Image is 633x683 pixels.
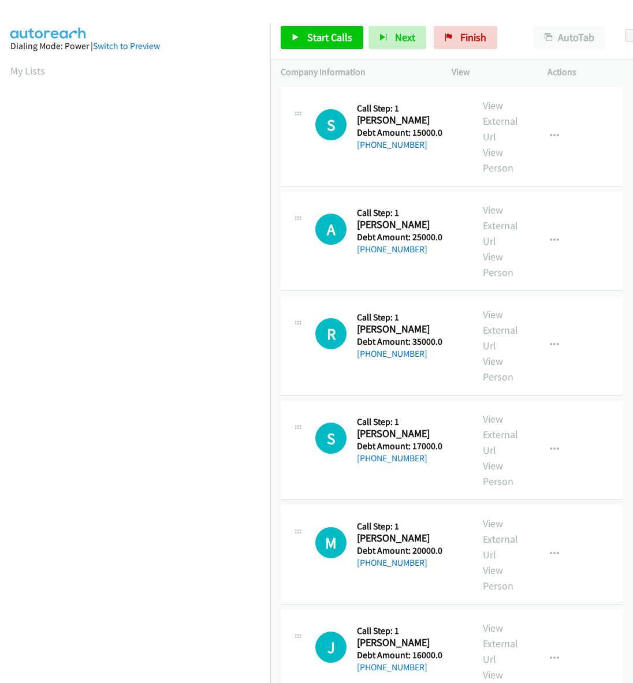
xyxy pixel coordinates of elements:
[548,65,623,79] p: Actions
[483,354,513,383] a: View Person
[281,26,363,49] a: Start Calls
[395,31,415,44] span: Next
[357,244,427,255] a: [PHONE_NUMBER]
[483,250,513,279] a: View Person
[357,545,444,557] h5: Debt Amount: 20000.0
[357,114,444,127] h2: [PERSON_NAME]
[315,318,347,349] h1: R
[357,218,444,232] h2: [PERSON_NAME]
[357,312,444,323] h5: Call Step: 1
[357,336,444,348] h5: Debt Amount: 35000.0
[357,232,444,243] h5: Debt Amount: 25000.0
[315,214,347,245] h1: A
[10,39,260,53] div: Dialing Mode: Power |
[315,527,347,558] h1: M
[483,412,518,457] a: View External Url
[434,26,497,49] a: Finish
[357,427,444,441] h2: [PERSON_NAME]
[357,139,427,150] a: [PHONE_NUMBER]
[357,662,427,673] a: [PHONE_NUMBER]
[357,557,427,568] a: [PHONE_NUMBER]
[307,31,352,44] span: Start Calls
[357,532,444,545] h2: [PERSON_NAME]
[357,636,444,650] h2: [PERSON_NAME]
[315,109,347,140] div: The call is yet to be attempted
[452,65,527,79] p: View
[357,323,444,336] h2: [PERSON_NAME]
[357,103,444,114] h5: Call Step: 1
[483,308,518,352] a: View External Url
[483,145,513,174] a: View Person
[357,650,444,661] h5: Debt Amount: 16000.0
[357,625,444,637] h5: Call Step: 1
[483,459,513,488] a: View Person
[315,318,347,349] div: The call is yet to be attempted
[460,31,486,44] span: Finish
[357,348,427,359] a: [PHONE_NUMBER]
[357,521,444,532] h5: Call Step: 1
[315,632,347,663] div: The call is yet to be attempted
[357,453,427,464] a: [PHONE_NUMBER]
[315,527,347,558] div: The call is yet to be attempted
[483,517,518,561] a: View External Url
[357,441,444,452] h5: Debt Amount: 17000.0
[357,207,444,219] h5: Call Step: 1
[483,99,518,143] a: View External Url
[483,621,518,666] a: View External Url
[357,416,444,428] h5: Call Step: 1
[315,423,347,454] h1: S
[281,65,431,79] p: Company Information
[93,40,160,51] a: Switch to Preview
[315,423,347,454] div: The call is yet to be attempted
[368,26,426,49] button: Next
[10,89,270,637] iframe: Dialpad
[315,632,347,663] h1: J
[315,214,347,245] div: The call is yet to be attempted
[10,64,45,77] a: My Lists
[357,127,444,139] h5: Debt Amount: 15000.0
[483,563,513,592] a: View Person
[483,203,518,248] a: View External Url
[534,26,605,49] button: AutoTab
[315,109,347,140] h1: S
